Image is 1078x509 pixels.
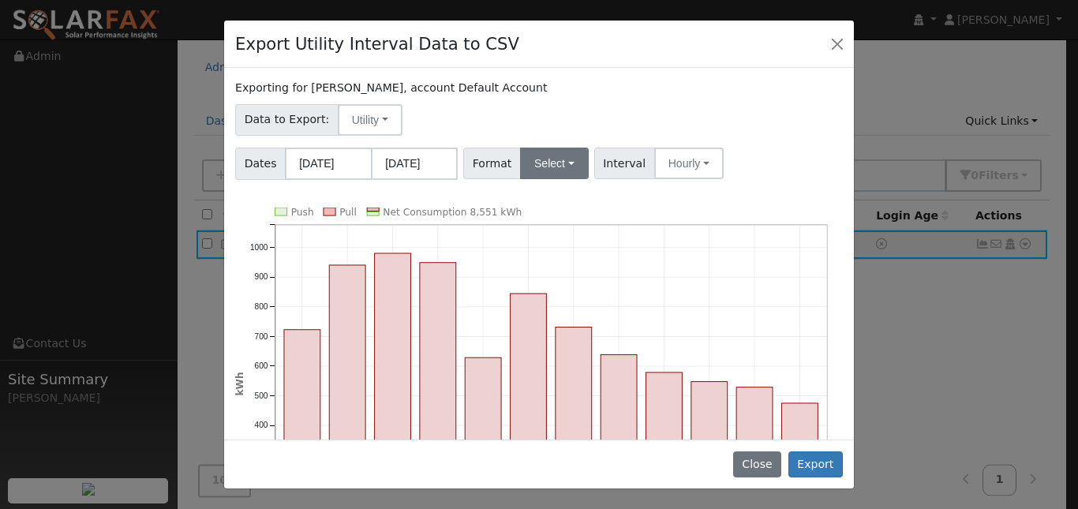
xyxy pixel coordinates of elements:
[654,148,724,179] button: Hourly
[826,32,848,54] button: Close
[594,148,655,179] span: Interval
[291,207,314,218] text: Push
[255,272,268,281] text: 900
[463,148,521,179] span: Format
[255,331,268,340] text: 700
[235,104,339,136] span: Data to Export:
[255,302,268,311] text: 800
[733,451,781,478] button: Close
[235,148,286,180] span: Dates
[520,148,589,179] button: Select
[788,451,843,478] button: Export
[234,372,245,395] text: kWh
[339,207,357,218] text: Pull
[255,421,268,429] text: 400
[235,80,547,96] label: Exporting for [PERSON_NAME], account Default Account
[383,207,522,218] text: Net Consumption 8,551 kWh
[255,391,268,399] text: 500
[235,32,519,57] h4: Export Utility Interval Data to CSV
[338,104,402,136] button: Utility
[250,243,268,252] text: 1000
[255,361,268,370] text: 600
